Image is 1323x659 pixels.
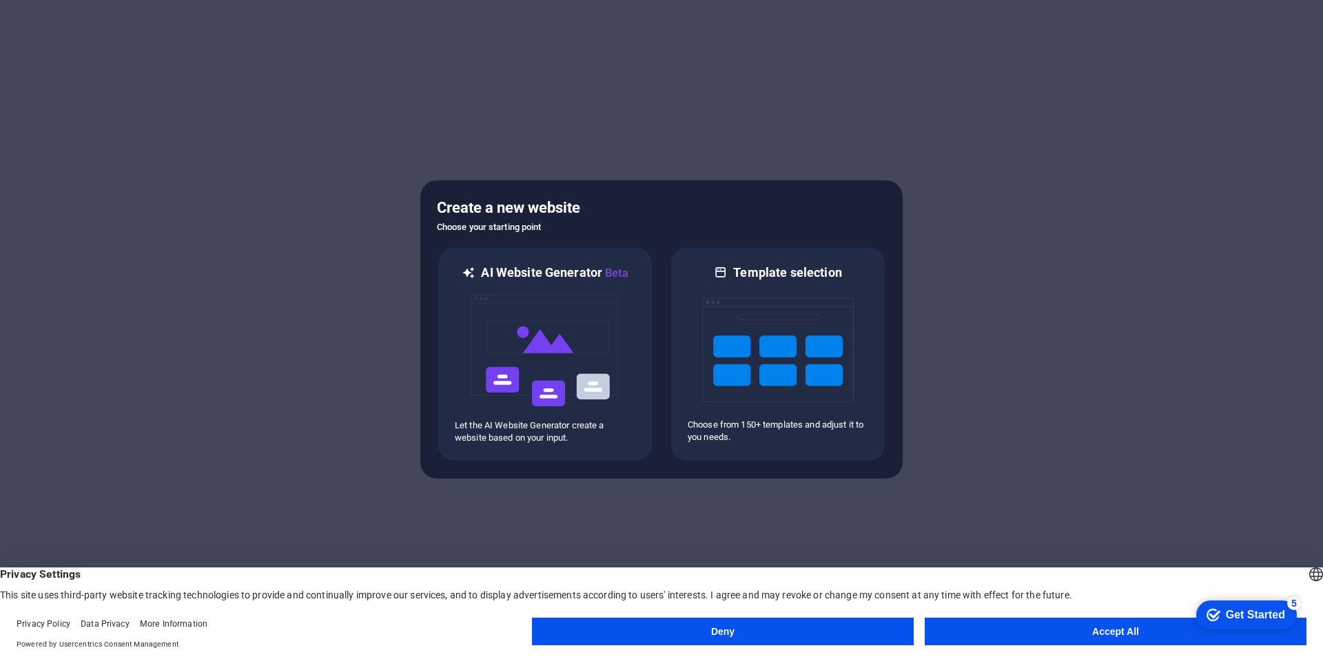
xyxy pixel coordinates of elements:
h6: Template selection [733,264,841,281]
p: Let the AI Website Generator create a website based on your input. [455,419,635,444]
div: Get Started 5 items remaining, 0% complete [11,7,112,36]
p: Choose from 150+ templates and adjust it to you needs. [688,419,868,443]
h6: AI Website Generator [481,264,628,282]
div: Template selectionChoose from 150+ templates and adjust it to you needs. [670,247,886,462]
div: Get Started [41,15,100,28]
img: ai [469,282,621,419]
span: Beta [602,266,628,280]
div: 5 [102,3,116,17]
div: AI Website GeneratorBetaaiLet the AI Website Generator create a website based on your input. [437,247,653,462]
h5: Create a new website [437,197,886,219]
h6: Choose your starting point [437,219,886,236]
